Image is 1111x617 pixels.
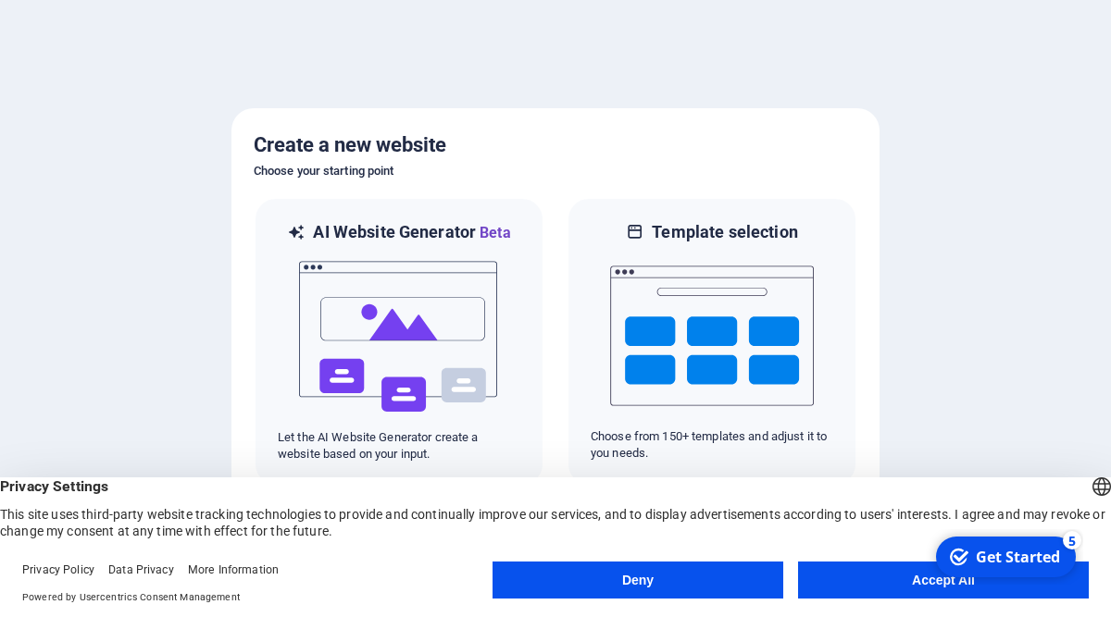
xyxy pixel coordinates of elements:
p: Choose from 150+ templates and adjust it to you needs. [591,428,833,462]
img: ai [297,244,501,429]
p: Let the AI Website Generator create a website based on your input. [278,429,520,463]
div: Template selectionChoose from 150+ templates and adjust it to you needs. [567,197,857,487]
h6: Choose your starting point [254,160,857,182]
h6: Template selection [652,221,797,243]
div: Get Started [50,18,134,38]
div: Get Started 5 items remaining, 0% complete [10,7,150,48]
div: 5 [137,2,156,20]
span: Beta [476,224,511,241]
h5: Create a new website [254,130,857,160]
h6: AI Website Generator [313,221,510,244]
div: AI Website GeneratorBetaaiLet the AI Website Generator create a website based on your input. [254,197,544,487]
